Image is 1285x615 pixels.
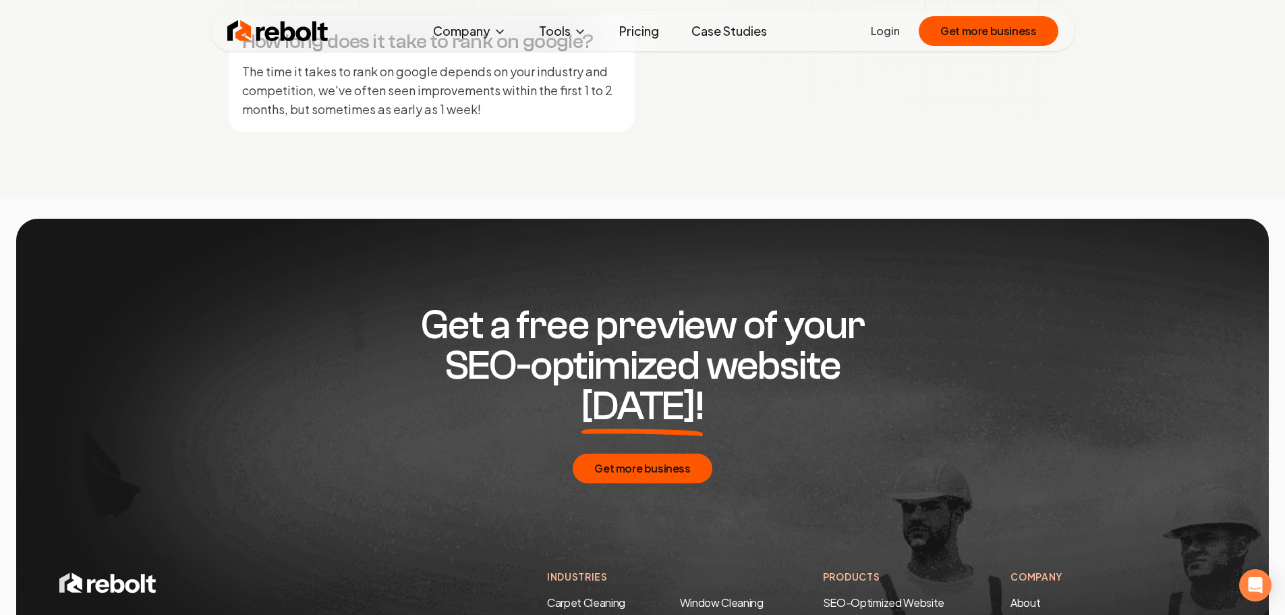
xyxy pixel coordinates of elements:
span: [DATE]! [581,386,704,427]
h4: Company [1010,570,1226,584]
button: Tools [528,18,598,45]
a: Login [871,23,900,39]
p: The time it takes to rank on google depends on your industry and competition, we've often seen im... [242,62,621,119]
a: SEO-Optimized Website [823,595,944,610]
button: Company [422,18,517,45]
a: Case Studies [681,18,778,45]
a: Carpet Cleaning [547,595,625,610]
button: Get more business [919,16,1058,46]
a: About [1010,595,1040,610]
a: Pricing [608,18,670,45]
a: Window Cleaning [680,595,764,610]
h2: Get a free preview of your SEO-optimized website [384,305,902,427]
img: Rebolt Logo [227,18,329,45]
button: Get more business [573,454,712,483]
h4: Industries [547,570,769,584]
div: Open Intercom Messenger [1239,569,1272,601]
h4: Products [823,570,956,584]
